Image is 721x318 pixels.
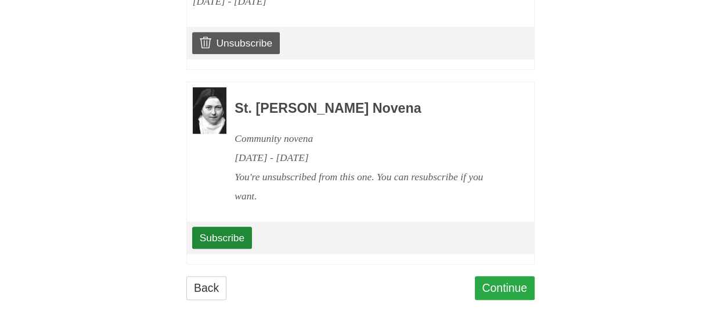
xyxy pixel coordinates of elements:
a: Unsubscribe [192,32,280,54]
div: You're unsubscribed from this one. You can resubscribe if you want. [235,167,503,206]
a: Back [186,276,226,300]
div: Community novena [235,129,503,148]
h3: St. [PERSON_NAME] Novena [235,101,503,116]
a: Subscribe [192,227,252,249]
div: [DATE] - [DATE] [235,148,503,167]
img: Novena image [193,87,226,134]
a: Continue [475,276,535,300]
